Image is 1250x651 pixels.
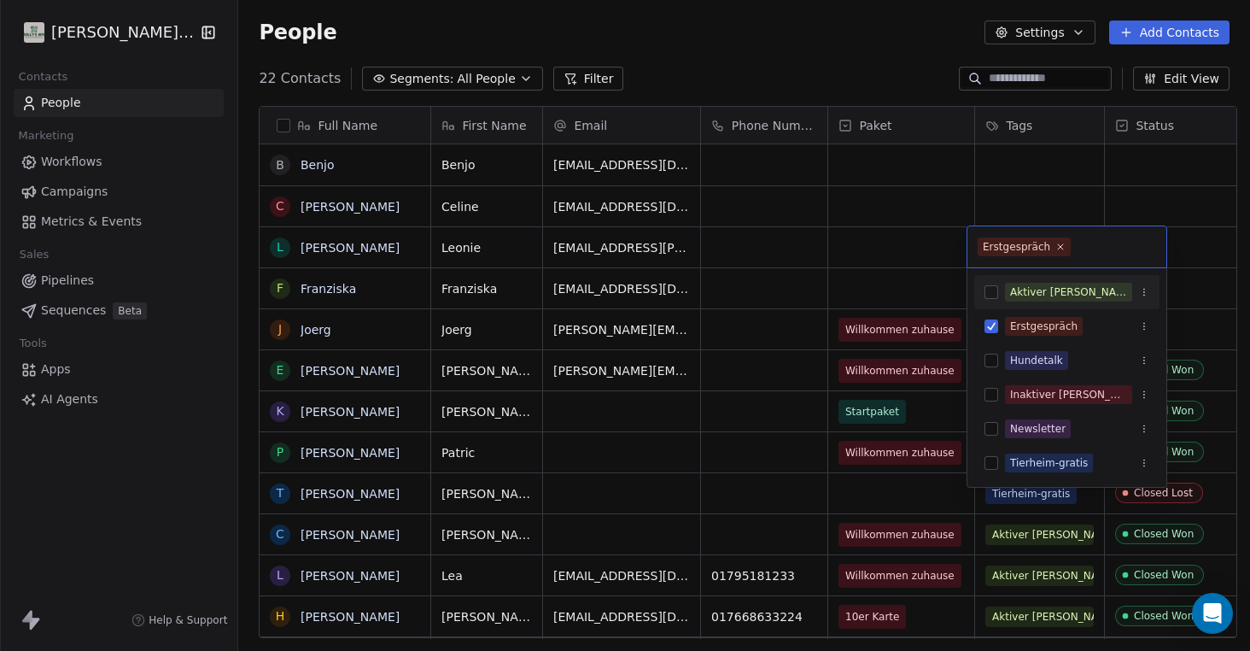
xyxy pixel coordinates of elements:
div: Newsletter [1010,421,1066,437]
div: Aktiver [PERSON_NAME] [1010,284,1127,300]
div: Erstgespräch [983,239,1050,255]
div: Suggestions [974,275,1159,480]
div: Inaktiver [PERSON_NAME] [1010,387,1127,402]
div: Hundetalk [1010,353,1063,368]
div: Erstgespräch [1010,319,1078,334]
div: Tierheim-gratis [1010,455,1088,471]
